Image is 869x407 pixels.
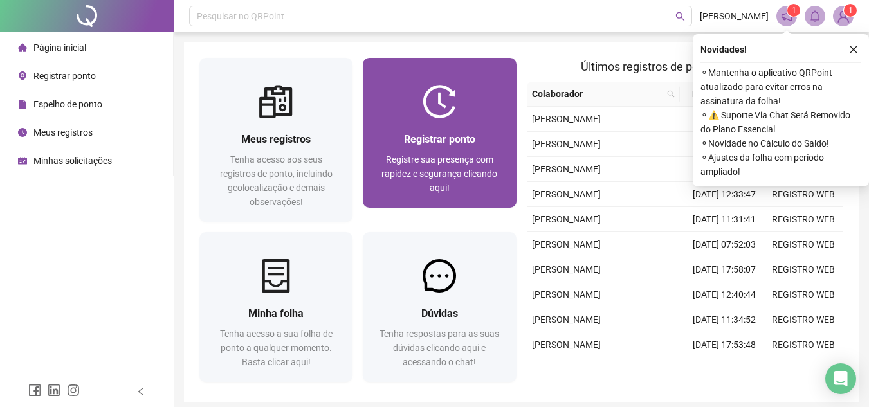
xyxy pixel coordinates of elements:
[764,282,843,307] td: REGISTRO WEB
[241,133,311,145] span: Meus registros
[700,66,861,108] span: ⚬ Mantenha o aplicativo QRPoint atualizado para evitar erros na assinatura da folha!
[220,329,333,367] span: Tenha acesso a sua folha de ponto a qualquer momento. Basta clicar aqui!
[18,128,27,137] span: clock-circle
[685,332,764,357] td: [DATE] 17:53:48
[581,60,789,73] span: Últimos registros de ponto sincronizados
[685,307,764,332] td: [DATE] 11:34:52
[532,239,601,249] span: [PERSON_NAME]
[781,10,792,22] span: notification
[33,156,112,166] span: Minhas solicitações
[764,182,843,207] td: REGISTRO WEB
[825,363,856,394] div: Open Intercom Messenger
[67,384,80,397] span: instagram
[764,307,843,332] td: REGISTRO WEB
[680,82,756,107] th: Data/Hora
[18,43,27,52] span: home
[685,207,764,232] td: [DATE] 11:31:41
[380,329,499,367] span: Tenha respostas para as suas dúvidas clicando aqui e acessando o chat!
[532,214,601,224] span: [PERSON_NAME]
[764,332,843,357] td: REGISTRO WEB
[532,87,663,101] span: Colaborador
[685,87,741,101] span: Data/Hora
[18,156,27,165] span: schedule
[848,6,853,15] span: 1
[685,157,764,182] td: [DATE] 17:49:10
[18,100,27,109] span: file
[199,58,352,222] a: Meus registrosTenha acesso aos seus registros de ponto, incluindo geolocalização e demais observa...
[532,314,601,325] span: [PERSON_NAME]
[792,6,796,15] span: 1
[28,384,41,397] span: facebook
[532,114,601,124] span: [PERSON_NAME]
[667,90,675,98] span: search
[248,307,304,320] span: Minha folha
[685,282,764,307] td: [DATE] 12:40:44
[532,139,601,149] span: [PERSON_NAME]
[700,136,861,150] span: ⚬ Novidade no Cálculo do Saldo!
[809,10,821,22] span: bell
[220,154,333,207] span: Tenha acesso aos seus registros de ponto, incluindo geolocalização e demais observações!
[685,182,764,207] td: [DATE] 12:33:47
[685,232,764,257] td: [DATE] 07:52:03
[700,42,747,57] span: Novidades !
[532,264,601,275] span: [PERSON_NAME]
[136,387,145,396] span: left
[33,99,102,109] span: Espelho de ponto
[685,132,764,157] td: [DATE] 07:55:34
[787,4,800,17] sup: 1
[700,108,861,136] span: ⚬ ⚠️ Suporte Via Chat Será Removido do Plano Essencial
[33,127,93,138] span: Meus registros
[421,307,458,320] span: Dúvidas
[532,164,601,174] span: [PERSON_NAME]
[834,6,853,26] img: 91103
[33,42,86,53] span: Página inicial
[48,384,60,397] span: linkedin
[199,232,352,382] a: Minha folhaTenha acesso a sua folha de ponto a qualquer momento. Basta clicar aqui!
[18,71,27,80] span: environment
[363,232,516,382] a: DúvidasTenha respostas para as suas dúvidas clicando aqui e acessando o chat!
[363,58,516,208] a: Registrar pontoRegistre sua presença com rapidez e segurança clicando aqui!
[33,71,96,81] span: Registrar ponto
[849,45,858,54] span: close
[685,107,764,132] td: [DATE] 11:22:45
[844,4,857,17] sup: Atualize o seu contato no menu Meus Dados
[700,9,769,23] span: [PERSON_NAME]
[404,133,475,145] span: Registrar ponto
[764,207,843,232] td: REGISTRO WEB
[764,232,843,257] td: REGISTRO WEB
[532,289,601,300] span: [PERSON_NAME]
[685,257,764,282] td: [DATE] 17:58:07
[764,257,843,282] td: REGISTRO WEB
[764,357,843,383] td: REGISTRO WEB
[532,189,601,199] span: [PERSON_NAME]
[675,12,685,21] span: search
[381,154,497,193] span: Registre sua presença com rapidez e segurança clicando aqui!
[700,150,861,179] span: ⚬ Ajustes da folha com período ampliado!
[664,84,677,104] span: search
[685,357,764,383] td: [DATE] 13:17:28
[532,339,601,350] span: [PERSON_NAME]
